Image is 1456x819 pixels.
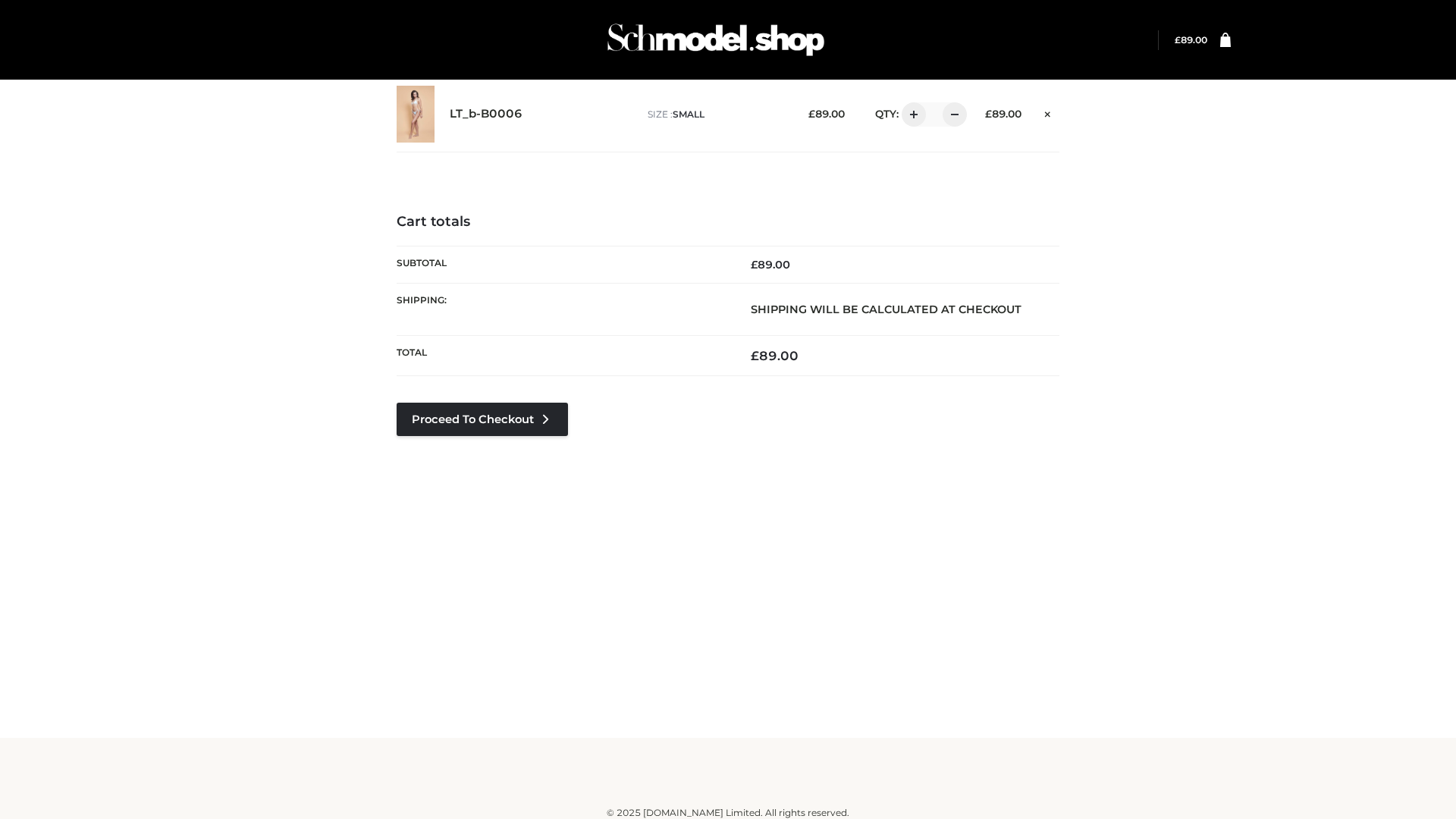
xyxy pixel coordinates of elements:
[397,86,435,143] img: LT_b-B0006 - SMALL
[985,108,992,120] span: £
[397,283,728,335] th: Shipping:
[1037,102,1059,122] a: Remove this item
[751,348,759,363] span: £
[751,258,758,271] span: £
[751,303,1021,316] strong: Shipping will be calculated at checkout
[808,108,845,120] bdi: 89.00
[1175,34,1207,45] a: £89.00
[397,246,728,283] th: Subtotal
[450,107,522,121] a: LT_b-B0006
[751,348,799,363] bdi: 89.00
[1175,34,1207,45] bdi: 89.00
[673,108,704,120] span: SMALL
[397,336,728,376] th: Total
[860,102,962,127] div: QTY:
[985,108,1021,120] bdi: 89.00
[808,108,815,120] span: £
[1175,34,1181,45] span: £
[751,258,790,271] bdi: 89.00
[602,10,830,70] img: Schmodel Admin 964
[648,108,785,121] p: size :
[397,403,568,436] a: Proceed to Checkout
[397,214,1059,231] h4: Cart totals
